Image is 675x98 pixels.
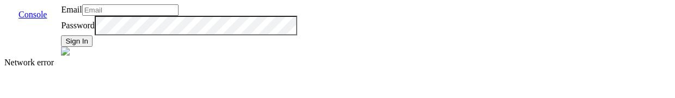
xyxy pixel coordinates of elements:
a: Console [10,10,56,19]
label: Password [61,21,94,30]
button: Sign In [61,35,93,47]
img: azure.svg [61,47,70,56]
div: Network error [4,58,671,68]
input: Email [82,4,179,16]
label: Email [61,5,82,14]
